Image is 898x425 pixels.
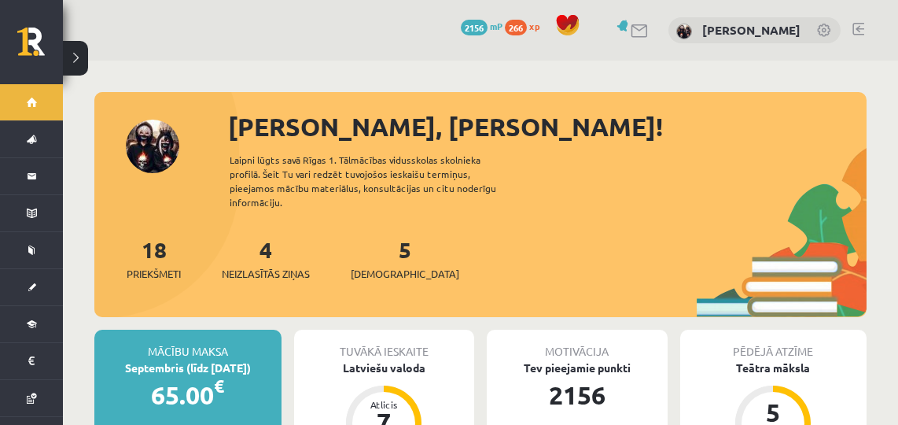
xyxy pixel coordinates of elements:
span: mP [490,20,502,32]
div: Septembris (līdz [DATE]) [94,360,282,376]
div: 2156 [487,376,668,414]
a: 266 xp [505,20,547,32]
span: € [214,375,224,397]
div: 65.00 [94,376,282,414]
div: Tev pieejamie punkti [487,360,668,376]
div: Mācību maksa [94,330,282,360]
div: Pēdējā atzīme [680,330,867,360]
a: 18Priekšmeti [127,235,181,282]
img: Rolands Lokmanis [676,24,692,39]
div: Tuvākā ieskaite [294,330,475,360]
div: Teātra māksla [680,360,867,376]
div: 5 [749,400,797,425]
div: [PERSON_NAME], [PERSON_NAME]! [228,108,867,146]
div: Motivācija [487,330,668,360]
a: 4Neizlasītās ziņas [222,235,310,282]
span: [DEMOGRAPHIC_DATA] [351,266,459,282]
span: 266 [505,20,527,35]
span: Neizlasītās ziņas [222,266,310,282]
div: Atlicis [360,400,407,409]
span: xp [529,20,539,32]
div: Laipni lūgts savā Rīgas 1. Tālmācības vidusskolas skolnieka profilā. Šeit Tu vari redzēt tuvojošo... [230,153,524,209]
span: Priekšmeti [127,266,181,282]
div: Latviešu valoda [294,360,475,376]
a: [PERSON_NAME] [702,22,800,38]
a: Rīgas 1. Tālmācības vidusskola [17,28,63,67]
a: 5[DEMOGRAPHIC_DATA] [351,235,459,282]
span: 2156 [461,20,488,35]
a: 2156 mP [461,20,502,32]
